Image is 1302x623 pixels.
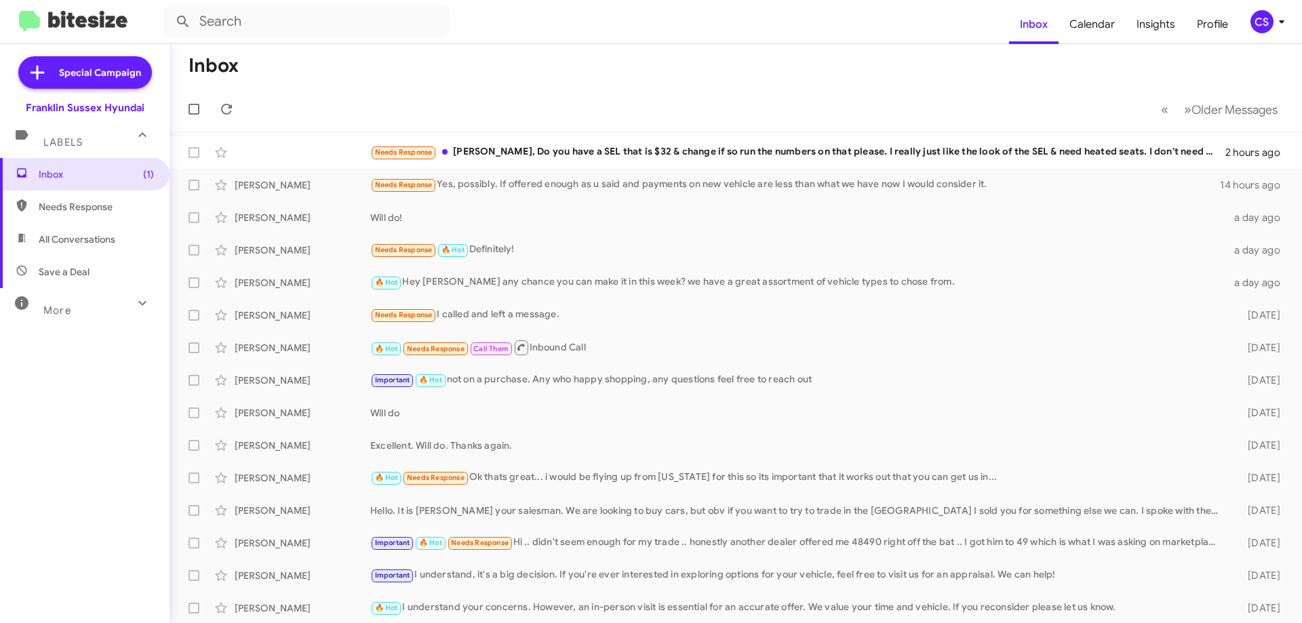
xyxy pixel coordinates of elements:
[1225,146,1291,159] div: 2 hours ago
[235,341,370,355] div: [PERSON_NAME]
[59,66,141,79] span: Special Campaign
[451,538,509,547] span: Needs Response
[26,101,144,115] div: Franklin Sussex Hyundai
[1226,536,1291,550] div: [DATE]
[375,603,398,612] span: 🔥 Hot
[370,372,1226,388] div: not on a purchase. Any who happy shopping, any questions feel free to reach out
[1226,471,1291,485] div: [DATE]
[419,376,442,384] span: 🔥 Hot
[39,265,90,279] span: Save a Deal
[370,600,1226,616] div: I understand your concerns. However, an in-person visit is essential for an accurate offer. We va...
[375,310,433,319] span: Needs Response
[375,180,433,189] span: Needs Response
[1059,5,1126,44] a: Calendar
[164,5,449,38] input: Search
[39,233,115,246] span: All Conversations
[1226,308,1291,322] div: [DATE]
[235,504,370,517] div: [PERSON_NAME]
[235,439,370,452] div: [PERSON_NAME]
[370,470,1226,485] div: Ok thats great... i would be flying up from [US_STATE] for this so its important that it works ou...
[1239,10,1287,33] button: CS
[143,167,154,181] span: (1)
[370,307,1226,323] div: I called and left a message.
[375,376,410,384] span: Important
[370,242,1226,258] div: Definitely!
[1226,504,1291,517] div: [DATE]
[1009,5,1059,44] a: Inbox
[235,178,370,192] div: [PERSON_NAME]
[43,136,83,148] span: Labels
[39,200,154,214] span: Needs Response
[1186,5,1239,44] a: Profile
[1161,101,1168,118] span: «
[1226,341,1291,355] div: [DATE]
[189,55,239,77] h1: Inbox
[1226,211,1291,224] div: a day ago
[1226,374,1291,387] div: [DATE]
[235,569,370,582] div: [PERSON_NAME]
[375,571,410,580] span: Important
[1153,96,1286,123] nav: Page navigation example
[1226,569,1291,582] div: [DATE]
[370,406,1226,420] div: Will do
[375,245,433,254] span: Needs Response
[235,276,370,289] div: [PERSON_NAME]
[18,56,152,89] a: Special Campaign
[370,275,1226,290] div: Hey [PERSON_NAME] any chance you can make it in this week? we have a great assortment of vehicle ...
[407,344,465,353] span: Needs Response
[235,374,370,387] div: [PERSON_NAME]
[235,406,370,420] div: [PERSON_NAME]
[1226,439,1291,452] div: [DATE]
[1226,406,1291,420] div: [DATE]
[1126,5,1186,44] a: Insights
[235,601,370,615] div: [PERSON_NAME]
[1176,96,1286,123] button: Next
[375,473,398,482] span: 🔥 Hot
[1226,243,1291,257] div: a day ago
[370,177,1220,193] div: Yes, possibly. If offered enough as u said and payments on new vehicle are less than what we have...
[441,245,465,254] span: 🔥 Hot
[1153,96,1177,123] button: Previous
[1184,101,1191,118] span: »
[370,439,1226,452] div: Excellent. Will do. Thanks again.
[1220,178,1291,192] div: 14 hours ago
[39,167,154,181] span: Inbox
[407,473,465,482] span: Needs Response
[370,211,1226,224] div: Will do!
[235,536,370,550] div: [PERSON_NAME]
[375,344,398,353] span: 🔥 Hot
[1250,10,1274,33] div: CS
[235,471,370,485] div: [PERSON_NAME]
[370,144,1225,160] div: [PERSON_NAME], Do you have a SEL that is $32 & change if so run the numbers on that please. I rea...
[370,504,1226,517] div: Hello. It is [PERSON_NAME] your salesman. We are looking to buy cars, but obv if you want to try ...
[1226,601,1291,615] div: [DATE]
[43,304,71,317] span: More
[1226,276,1291,289] div: a day ago
[235,243,370,257] div: [PERSON_NAME]
[1191,102,1278,117] span: Older Messages
[370,567,1226,583] div: I understand, it's a big decision. If you're ever interested in exploring options for your vehicl...
[370,535,1226,550] div: Hi .. didn't seem enough for my trade .. honestly another dealer offered me 48490 right off the b...
[419,538,442,547] span: 🔥 Hot
[235,308,370,322] div: [PERSON_NAME]
[235,211,370,224] div: [PERSON_NAME]
[473,344,509,353] span: Call Them
[370,339,1226,356] div: Inbound Call
[375,278,398,287] span: 🔥 Hot
[375,538,410,547] span: Important
[375,148,433,157] span: Needs Response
